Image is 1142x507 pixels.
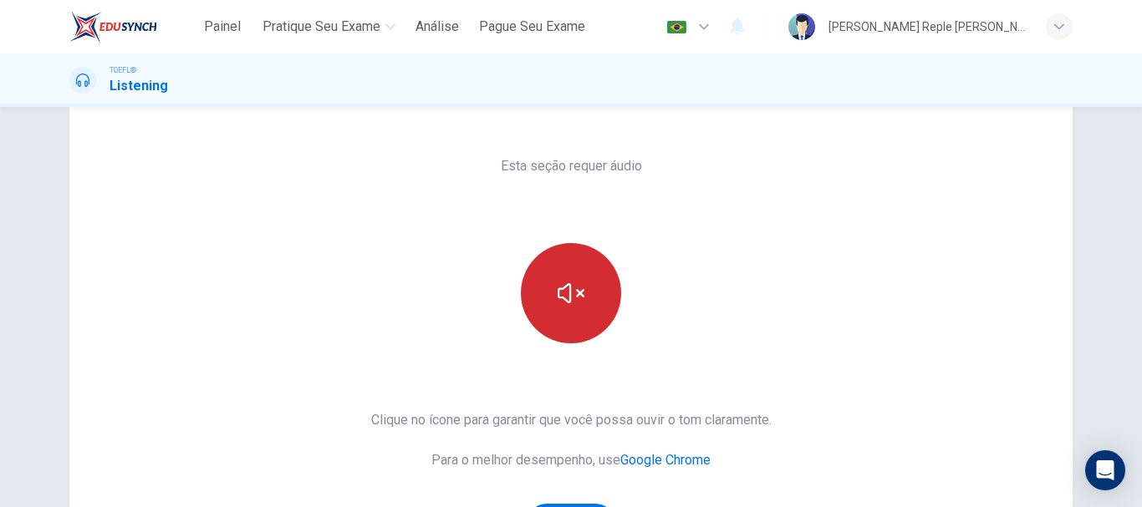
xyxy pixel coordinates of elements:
[110,76,168,96] h1: Listening
[204,17,241,37] span: Painel
[409,12,466,42] button: Análise
[110,64,136,76] span: TOEFL®
[1085,450,1125,490] div: Open Intercom Messenger
[263,17,380,37] span: Pratique seu exame
[828,17,1026,37] div: [PERSON_NAME] Reple [PERSON_NAME]
[501,156,642,176] span: Esta seção requer áudio
[666,21,687,33] img: pt
[256,12,402,42] button: Pratique seu exame
[788,13,815,40] img: Profile picture
[69,10,196,43] a: EduSynch logo
[69,10,157,43] img: EduSynch logo
[416,17,459,37] span: Análise
[472,12,592,42] button: Pague Seu Exame
[371,410,772,430] span: Clique no ícone para garantir que você possa ouvir o tom claramente.
[620,452,711,468] a: Google Chrome
[196,12,249,42] button: Painel
[371,450,772,470] span: Para o melhor desempenho, use
[479,17,585,37] span: Pague Seu Exame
